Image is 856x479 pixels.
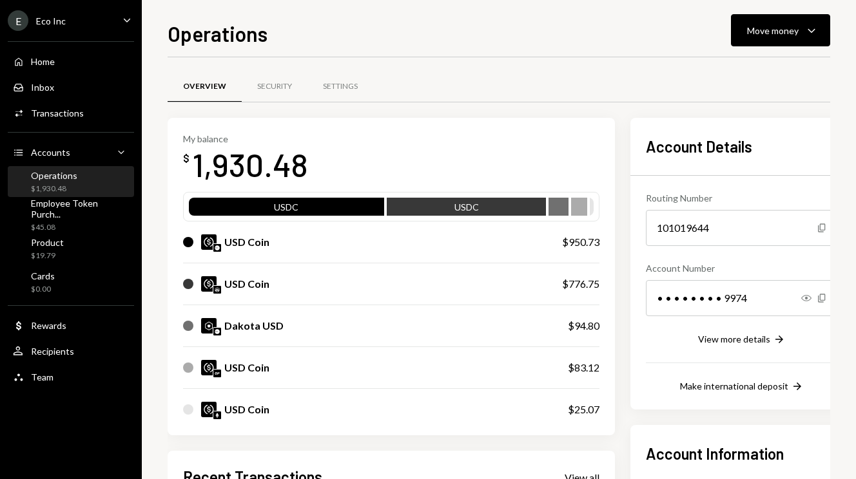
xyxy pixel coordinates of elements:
[31,237,64,248] div: Product
[646,136,837,157] h2: Account Details
[31,270,55,281] div: Cards
[31,183,77,194] div: $1,930.48
[183,133,308,144] div: My balance
[31,170,77,181] div: Operations
[224,318,284,333] div: Dakota USD
[201,318,217,333] img: DKUSD
[213,411,221,419] img: ethereum-mainnet
[8,267,134,297] a: Cards$0.00
[213,286,221,294] img: arbitrum-mainnet
[31,198,129,220] div: Employee Token Purch...
[168,21,267,46] h1: Operations
[731,14,830,46] button: Move money
[201,402,217,417] img: USDC
[646,280,837,316] div: • • • • • • • • 9974
[568,318,599,333] div: $94.80
[646,210,837,246] div: 101019644
[224,276,269,292] div: USD Coin
[31,250,64,261] div: $19.79
[242,70,307,103] a: Security
[8,50,134,73] a: Home
[31,284,55,295] div: $0.00
[8,339,134,362] a: Recipients
[31,371,53,382] div: Team
[213,370,221,377] img: optimism-mainnet
[31,346,74,357] div: Recipients
[31,320,66,331] div: Rewards
[680,380,788,391] div: Make international deposit
[646,443,837,464] h2: Account Information
[8,314,134,337] a: Rewards
[183,152,190,165] div: $
[8,101,134,124] a: Transactions
[747,24,799,37] div: Move money
[168,70,242,103] a: Overview
[562,234,599,250] div: $950.73
[8,233,134,264] a: Product$19.79
[8,166,134,197] a: Operations$1,930.48
[31,147,70,158] div: Accounts
[8,75,134,99] a: Inbox
[224,360,269,375] div: USD Coin
[698,333,786,347] button: View more details
[568,360,599,375] div: $83.12
[323,81,358,92] div: Settings
[698,333,770,344] div: View more details
[201,234,217,250] img: USDC
[680,380,804,394] button: Make international deposit
[8,200,134,230] a: Employee Token Purch...$45.08
[562,276,599,292] div: $776.75
[36,15,66,26] div: Eco Inc
[31,108,84,118] div: Transactions
[201,360,217,375] img: USDC
[213,244,221,252] img: base-mainnet
[257,81,292,92] div: Security
[192,144,308,185] div: 1,930.48
[568,402,599,417] div: $25.07
[183,81,226,92] div: Overview
[213,328,221,335] img: base-mainnet
[31,56,55,67] div: Home
[307,70,373,103] a: Settings
[646,261,837,275] div: Account Number
[646,191,837,205] div: Routing Number
[224,402,269,417] div: USD Coin
[8,10,28,31] div: E
[387,200,546,218] div: USDC
[8,140,134,164] a: Accounts
[224,234,269,250] div: USD Coin
[8,365,134,388] a: Team
[201,276,217,292] img: USDC
[189,200,384,218] div: USDC
[31,82,54,93] div: Inbox
[31,222,129,233] div: $45.08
